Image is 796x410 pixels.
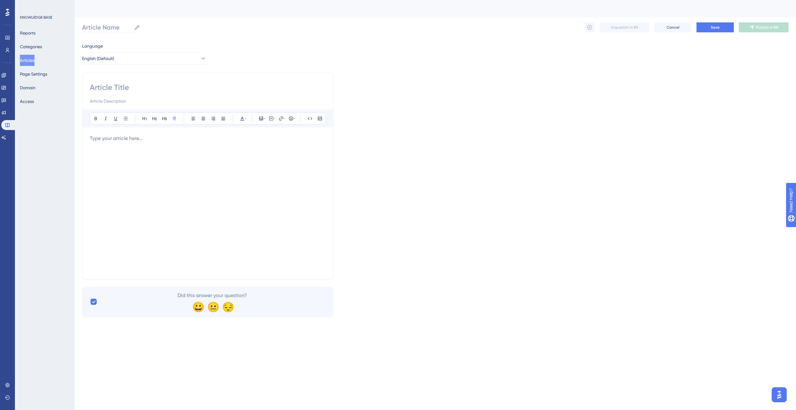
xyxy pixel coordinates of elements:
[696,22,734,32] button: Save
[770,385,789,404] iframe: UserGuiding AI Assistant Launcher
[756,25,778,30] span: Publish in EN
[739,22,789,32] button: Publish in EN
[90,97,326,105] input: Article Description
[20,96,34,107] button: Access
[222,302,232,312] div: 😔
[667,25,679,30] span: Cancel
[711,25,720,30] span: Save
[611,25,638,30] span: Unpublish in EN
[599,22,649,32] button: Unpublish in EN
[192,302,202,312] div: 😀
[15,2,39,9] span: Need Help?
[82,52,206,65] button: English (Default)
[207,302,217,312] div: 😐
[20,41,42,52] button: Categories
[82,55,114,62] span: English (Default)
[90,82,326,92] input: Article Title
[20,82,35,93] button: Domain
[654,22,692,32] button: Cancel
[20,15,52,20] div: KNOWLEDGE BASE
[20,55,35,66] button: Articles
[20,68,47,80] button: Page Settings
[82,23,132,32] input: Article Name
[82,42,103,50] span: Language
[178,292,247,299] span: Did this answer your question?
[20,27,35,39] button: Reports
